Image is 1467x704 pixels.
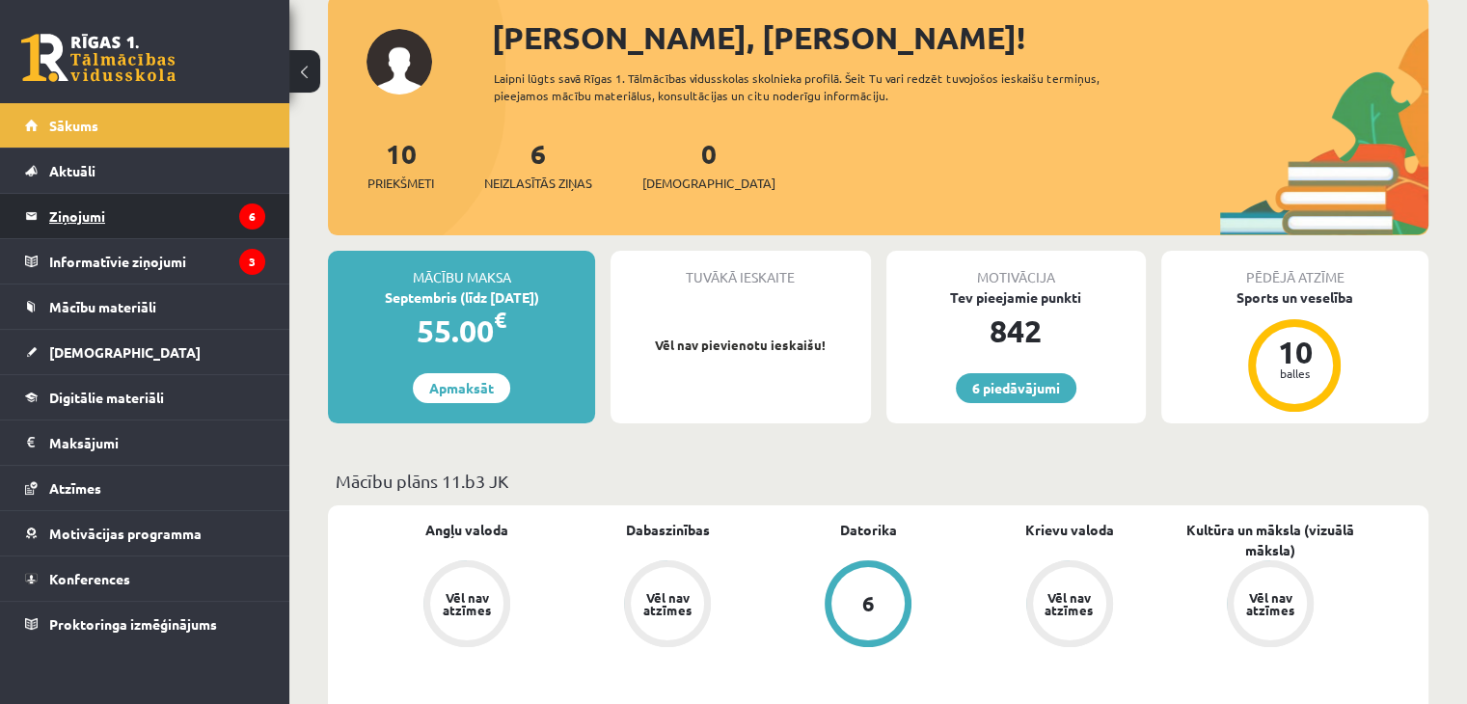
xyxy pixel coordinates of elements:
[25,284,265,329] a: Mācību materiāli
[1170,520,1371,560] a: Kultūra un māksla (vizuālā māksla)
[25,511,265,555] a: Motivācijas programma
[328,308,595,354] div: 55.00
[1265,367,1323,379] div: balles
[25,330,265,374] a: [DEMOGRAPHIC_DATA]
[367,560,567,651] a: Vēl nav atzīmes
[440,591,494,616] div: Vēl nav atzīmes
[328,251,595,287] div: Mācību maksa
[567,560,768,651] a: Vēl nav atzīmes
[640,591,694,616] div: Vēl nav atzīmes
[336,468,1421,494] p: Mācību plāns 11.b3 JK
[1161,287,1428,308] div: Sports un veselība
[969,560,1170,651] a: Vēl nav atzīmes
[1265,337,1323,367] div: 10
[367,174,434,193] span: Priekšmeti
[620,336,860,355] p: Vēl nav pievienotu ieskaišu!
[49,117,98,134] span: Sākums
[626,520,710,540] a: Dabaszinības
[413,373,510,403] a: Apmaksāt
[25,149,265,193] a: Aktuāli
[25,375,265,420] a: Digitālie materiāli
[25,239,265,284] a: Informatīvie ziņojumi3
[25,466,265,510] a: Atzīmes
[25,602,265,646] a: Proktoringa izmēģinājums
[484,174,592,193] span: Neizlasītās ziņas
[49,298,156,315] span: Mācību materiāli
[25,103,265,148] a: Sākums
[611,251,870,287] div: Tuvākā ieskaite
[49,162,95,179] span: Aktuāli
[49,343,201,361] span: [DEMOGRAPHIC_DATA]
[21,34,176,82] a: Rīgas 1. Tālmācības vidusskola
[49,615,217,633] span: Proktoringa izmēģinājums
[1243,591,1297,616] div: Vēl nav atzīmes
[1161,287,1428,415] a: Sports un veselība 10 balles
[494,306,506,334] span: €
[49,194,265,238] legend: Ziņojumi
[49,389,164,406] span: Digitālie materiāli
[1025,520,1114,540] a: Krievu valoda
[367,136,434,193] a: 10Priekšmeti
[768,560,968,651] a: 6
[25,194,265,238] a: Ziņojumi6
[642,136,775,193] a: 0[DEMOGRAPHIC_DATA]
[425,520,508,540] a: Angļu valoda
[328,287,595,308] div: Septembris (līdz [DATE])
[49,239,265,284] legend: Informatīvie ziņojumi
[886,287,1146,308] div: Tev pieejamie punkti
[1170,560,1371,651] a: Vēl nav atzīmes
[1161,251,1428,287] div: Pēdējā atzīme
[239,249,265,275] i: 3
[494,69,1155,104] div: Laipni lūgts savā Rīgas 1. Tālmācības vidusskolas skolnieka profilā. Šeit Tu vari redzēt tuvojošo...
[239,203,265,230] i: 6
[49,479,101,497] span: Atzīmes
[49,570,130,587] span: Konferences
[840,520,897,540] a: Datorika
[25,556,265,601] a: Konferences
[886,308,1146,354] div: 842
[49,525,202,542] span: Motivācijas programma
[642,174,775,193] span: [DEMOGRAPHIC_DATA]
[862,593,875,614] div: 6
[956,373,1076,403] a: 6 piedāvājumi
[484,136,592,193] a: 6Neizlasītās ziņas
[492,14,1428,61] div: [PERSON_NAME], [PERSON_NAME]!
[886,251,1146,287] div: Motivācija
[1043,591,1097,616] div: Vēl nav atzīmes
[25,420,265,465] a: Maksājumi
[49,420,265,465] legend: Maksājumi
